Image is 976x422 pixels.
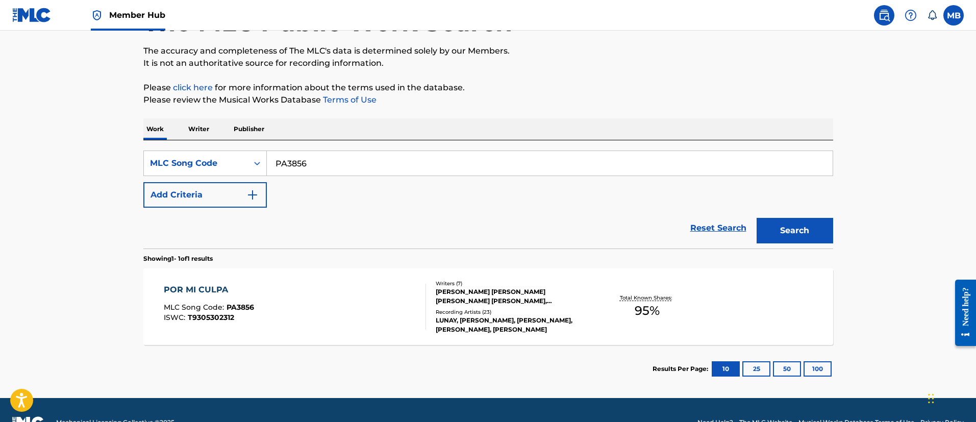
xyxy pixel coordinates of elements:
[928,383,934,414] div: Drag
[143,94,833,106] p: Please review the Musical Works Database
[188,313,234,322] span: T9305302312
[143,45,833,57] p: The accuracy and completeness of The MLC's data is determined solely by our Members.
[635,302,660,320] span: 95 %
[712,361,740,377] button: 10
[164,284,254,296] div: POR MI CULPA
[773,361,801,377] button: 50
[436,280,590,287] div: Writers ( 7 )
[185,118,212,140] p: Writer
[164,313,188,322] span: ISWC :
[150,157,242,169] div: MLC Song Code
[436,316,590,334] div: LUNAY, [PERSON_NAME], [PERSON_NAME], [PERSON_NAME], [PERSON_NAME]
[620,294,674,302] p: Total Known Shares:
[143,254,213,263] p: Showing 1 - 1 of 1 results
[143,118,167,140] p: Work
[143,182,267,208] button: Add Criteria
[164,303,227,312] span: MLC Song Code :
[12,8,52,22] img: MLC Logo
[925,373,976,422] iframe: Chat Widget
[91,9,103,21] img: Top Rightsholder
[653,364,711,374] p: Results Per Page:
[173,83,213,92] a: click here
[436,287,590,306] div: [PERSON_NAME] [PERSON_NAME] [PERSON_NAME] [PERSON_NAME], [PERSON_NAME], [PERSON_NAME], [PERSON_NA...
[231,118,267,140] p: Publisher
[143,57,833,69] p: It is not an authoritative source for recording information.
[927,10,937,20] div: Notifications
[943,5,964,26] div: User Menu
[246,189,259,201] img: 9d2ae6d4665cec9f34b9.svg
[227,303,254,312] span: PA3856
[109,9,165,21] span: Member Hub
[143,268,833,345] a: POR MI CULPAMLC Song Code:PA3856ISWC:T9305302312Writers (7)[PERSON_NAME] [PERSON_NAME] [PERSON_NA...
[757,218,833,243] button: Search
[742,361,770,377] button: 25
[143,151,833,249] form: Search Form
[143,82,833,94] p: Please for more information about the terms used in the database.
[947,271,976,354] iframe: Resource Center
[685,217,752,239] a: Reset Search
[905,9,917,21] img: help
[436,308,590,316] div: Recording Artists ( 23 )
[900,5,921,26] div: Help
[321,95,377,105] a: Terms of Use
[804,361,832,377] button: 100
[874,5,894,26] a: Public Search
[878,9,890,21] img: search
